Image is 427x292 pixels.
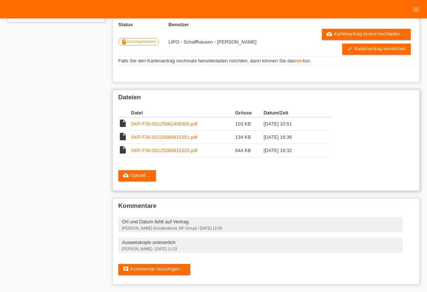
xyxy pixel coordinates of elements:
[123,266,129,272] i: comment
[264,117,320,131] td: [DATE] 10:51
[235,117,264,131] td: 103 KB
[118,56,414,65] td: Falls Sie den Kartenantrag nochmals herunterladen möchten, dann können Sie das tun.
[127,39,156,44] span: Zurückgewiesen
[295,58,303,63] a: hier
[409,7,423,11] a: menu
[322,29,411,40] a: cloud_uploadKartenantrag erneut hochladen ...
[412,6,420,13] i: menu
[342,44,411,55] a: checkKartenantrag einreichen
[118,202,414,213] h2: Kommentare
[122,219,399,224] div: Ort und Datum fehlt auf Vertrag.
[123,172,129,178] i: cloud_upload
[264,109,320,117] th: Datum/Zeit
[131,109,235,117] th: Datei
[118,119,127,128] i: insert_drive_file
[122,240,399,245] div: Ausweiskopie unleserlich
[264,131,320,144] td: [DATE] 16:36
[347,46,353,52] i: check
[131,134,198,140] a: SKP-F30-00125080815351.pdf
[118,94,414,105] h2: Dateien
[118,132,127,141] i: insert_drive_file
[118,145,127,154] i: insert_drive_file
[235,109,264,117] th: Grösse
[121,39,127,45] i: front_hand
[131,121,198,127] a: SKP-F30-00125081409300.pdf
[122,247,399,251] div: [PERSON_NAME] / [DATE] 11:03
[264,144,320,157] td: [DATE] 16:32
[118,170,156,181] a: cloud_uploadUpload ...
[118,264,191,275] a: commentKommentar hinzufügen ...
[131,148,198,153] a: SKP-F30-00125080815320.pdf
[118,22,169,27] th: Status
[235,144,264,157] td: 644 KB
[169,22,287,27] th: Benutzer
[122,226,399,230] div: [PERSON_NAME] (Kundendienst, MF Group) / [DATE] 12:09
[326,31,332,37] i: cloud_upload
[169,39,257,45] span: 08.08.2025
[235,131,264,144] td: 134 KB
